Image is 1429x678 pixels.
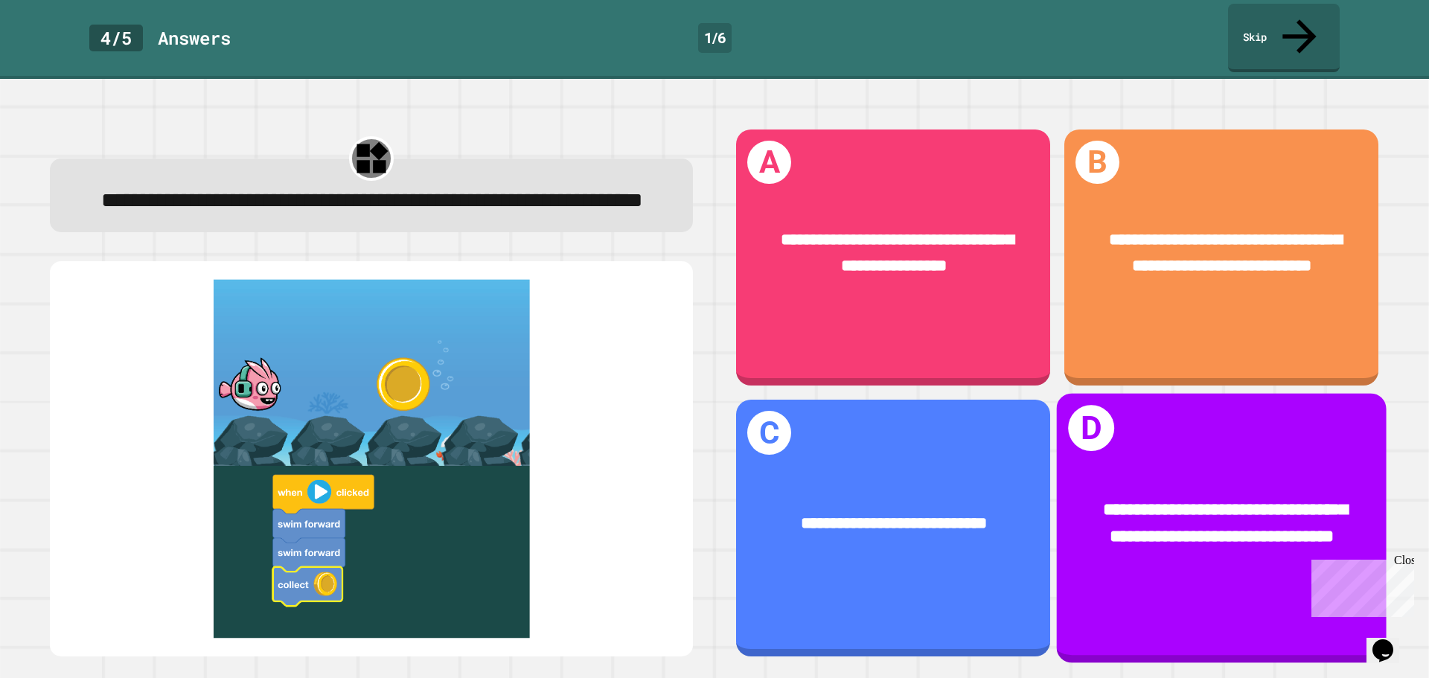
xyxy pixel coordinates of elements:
[1366,618,1414,663] iframe: chat widget
[89,25,143,51] div: 4 / 5
[1305,554,1414,617] iframe: chat widget
[1228,4,1340,72] a: Skip
[65,280,678,639] img: quiz-media%2FbghDispYlZhMvE0WifGp.png
[6,6,103,95] div: Chat with us now!Close
[698,23,732,53] div: 1 / 6
[747,411,791,455] h1: C
[1069,405,1115,451] h1: D
[1075,141,1119,185] h1: B
[158,25,231,51] div: Answer s
[747,141,791,185] h1: A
